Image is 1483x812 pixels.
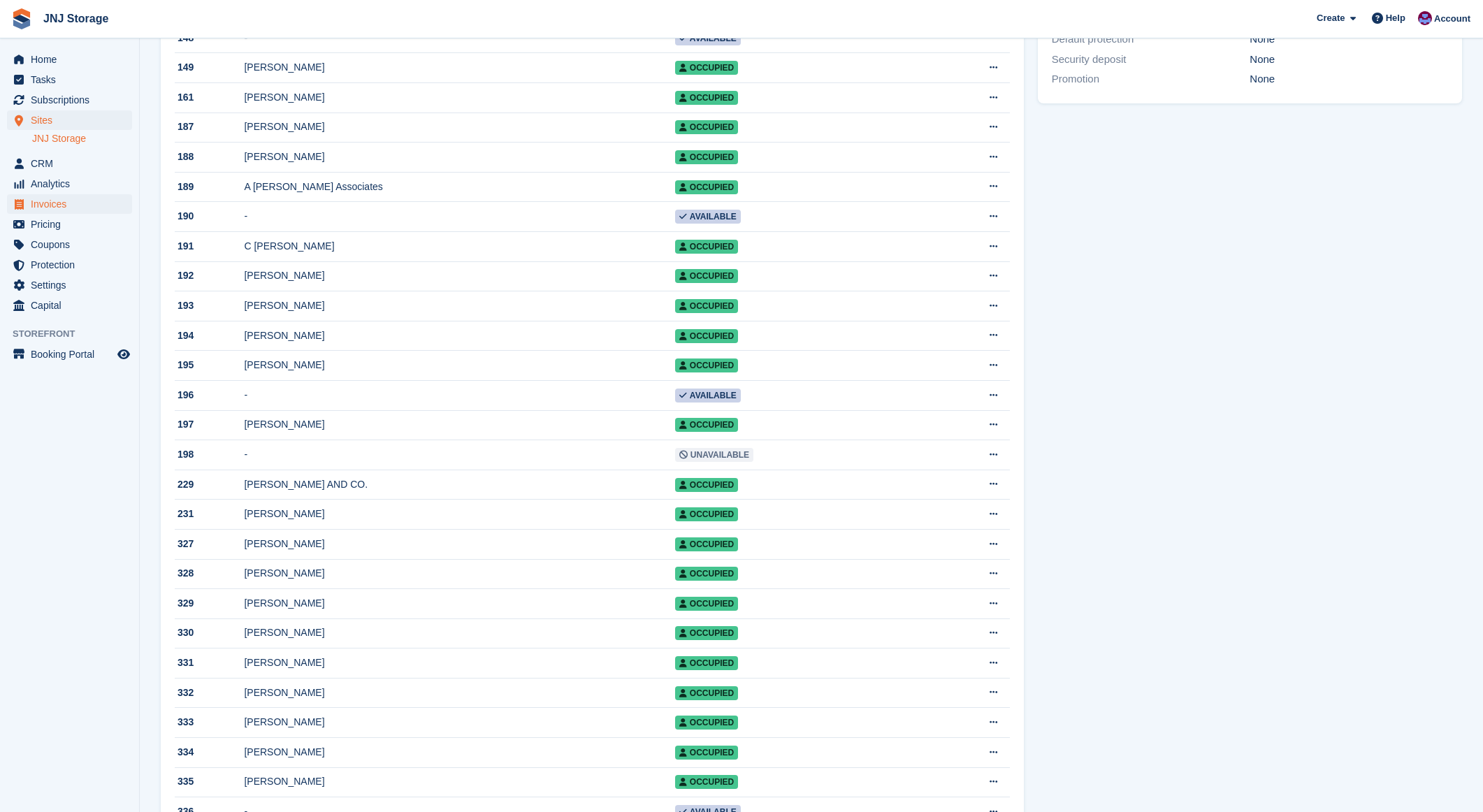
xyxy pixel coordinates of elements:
[31,255,115,275] span: Protection
[175,745,244,760] div: 334
[1250,71,1448,87] div: None
[675,269,738,283] span: Occupied
[1052,31,1250,48] div: Default protection
[7,235,132,254] a: menu
[175,298,244,313] div: 193
[1317,11,1345,25] span: Create
[675,418,738,432] span: Occupied
[675,150,738,164] span: Occupied
[1250,52,1448,68] div: None
[175,358,244,372] div: 195
[31,194,115,214] span: Invoices
[244,60,674,75] div: [PERSON_NAME]
[31,215,115,234] span: Pricing
[675,448,753,462] span: Unavailable
[244,715,674,730] div: [PERSON_NAME]
[7,255,132,275] a: menu
[244,745,674,760] div: [PERSON_NAME]
[675,507,738,521] span: Occupied
[244,150,674,164] div: [PERSON_NAME]
[675,61,738,75] span: Occupied
[244,507,674,521] div: [PERSON_NAME]
[675,329,738,343] span: Occupied
[31,235,115,254] span: Coupons
[244,202,674,232] td: -
[175,60,244,75] div: 149
[31,296,115,315] span: Capital
[244,774,674,789] div: [PERSON_NAME]
[675,567,738,581] span: Occupied
[31,345,115,364] span: Booking Portal
[7,110,132,130] a: menu
[244,180,674,194] div: A [PERSON_NAME] Associates
[675,31,741,45] span: Available
[244,417,674,432] div: [PERSON_NAME]
[675,716,738,730] span: Occupied
[1386,11,1405,25] span: Help
[675,299,738,313] span: Occupied
[175,31,244,45] div: 148
[244,655,674,670] div: [PERSON_NAME]
[175,209,244,224] div: 190
[7,215,132,234] a: menu
[11,8,32,29] img: stora-icon-8386f47178a22dfd0bd8f6a31ec36ba5ce8667c1dd55bd0f319d3a0aa187defe.svg
[175,596,244,611] div: 329
[675,746,738,760] span: Occupied
[175,715,244,730] div: 333
[7,194,132,214] a: menu
[175,447,244,462] div: 198
[7,90,132,110] a: menu
[175,507,244,521] div: 231
[675,358,738,372] span: Occupied
[675,656,738,670] span: Occupied
[675,775,738,789] span: Occupied
[31,275,115,295] span: Settings
[31,110,115,130] span: Sites
[175,119,244,134] div: 187
[675,389,741,403] span: Available
[175,90,244,105] div: 161
[1418,11,1432,25] img: Jonathan Scrase
[244,625,674,640] div: [PERSON_NAME]
[1052,71,1250,87] div: Promotion
[31,174,115,194] span: Analytics
[13,327,139,341] span: Storefront
[244,440,674,470] td: -
[175,477,244,492] div: 229
[7,154,132,173] a: menu
[244,328,674,343] div: [PERSON_NAME]
[244,90,674,105] div: [PERSON_NAME]
[175,625,244,640] div: 330
[175,566,244,581] div: 328
[675,180,738,194] span: Occupied
[675,120,738,134] span: Occupied
[675,478,738,492] span: Occupied
[175,417,244,432] div: 197
[175,686,244,700] div: 332
[31,90,115,110] span: Subscriptions
[175,328,244,343] div: 194
[175,537,244,551] div: 327
[175,150,244,164] div: 188
[244,380,674,410] td: -
[244,596,674,611] div: [PERSON_NAME]
[675,240,738,254] span: Occupied
[244,239,674,254] div: C [PERSON_NAME]
[175,774,244,789] div: 335
[675,210,741,224] span: Available
[38,7,114,30] a: JNJ Storage
[175,180,244,194] div: 189
[675,91,738,105] span: Occupied
[7,275,132,295] a: menu
[244,298,674,313] div: [PERSON_NAME]
[1434,12,1470,26] span: Account
[244,23,674,53] td: -
[675,537,738,551] span: Occupied
[675,626,738,640] span: Occupied
[175,388,244,403] div: 196
[675,686,738,700] span: Occupied
[7,345,132,364] a: menu
[175,268,244,283] div: 192
[244,268,674,283] div: [PERSON_NAME]
[244,477,674,492] div: [PERSON_NAME] AND CO.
